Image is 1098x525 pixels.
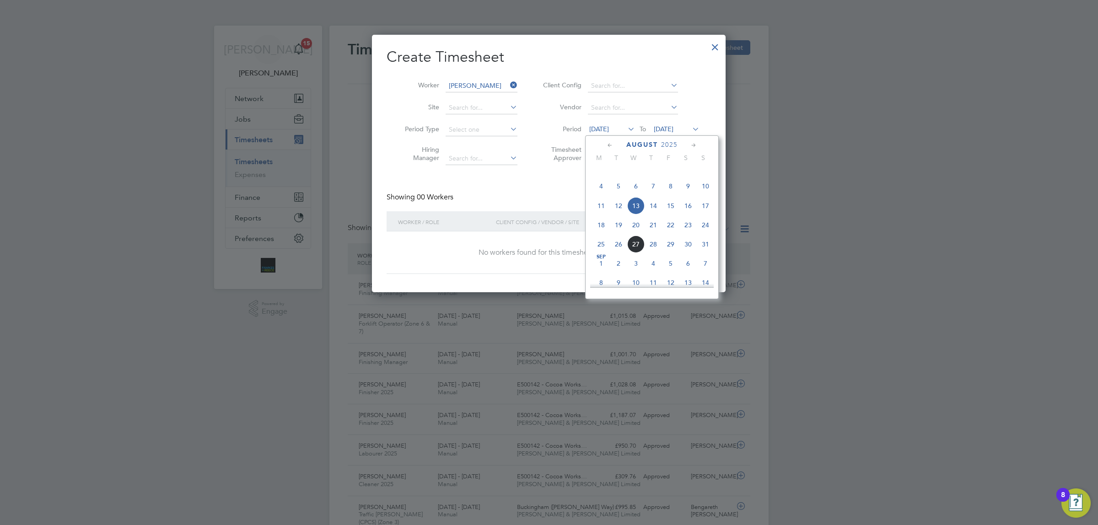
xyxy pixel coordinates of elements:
[697,177,714,195] span: 10
[679,236,697,253] span: 30
[540,103,581,111] label: Vendor
[627,197,645,214] span: 13
[588,80,678,92] input: Search for...
[627,177,645,195] span: 6
[396,248,702,257] div: No workers found for this timesheet period.
[610,177,627,195] span: 5
[627,274,645,291] span: 10
[625,154,642,162] span: W
[697,197,714,214] span: 17
[645,177,662,195] span: 7
[398,145,439,162] label: Hiring Manager
[387,48,711,67] h2: Create Timesheet
[627,255,645,272] span: 3
[610,255,627,272] span: 2
[679,177,697,195] span: 9
[610,274,627,291] span: 9
[662,274,679,291] span: 12
[1061,495,1065,507] div: 8
[588,102,678,114] input: Search for...
[387,193,455,202] div: Showing
[694,154,712,162] span: S
[610,216,627,234] span: 19
[446,152,517,165] input: Search for...
[398,125,439,133] label: Period Type
[446,102,517,114] input: Search for...
[592,216,610,234] span: 18
[662,216,679,234] span: 22
[645,236,662,253] span: 28
[396,211,494,232] div: Worker / Role
[398,103,439,111] label: Site
[679,255,697,272] span: 6
[627,236,645,253] span: 27
[626,141,658,149] span: August
[645,274,662,291] span: 11
[589,125,609,133] span: [DATE]
[660,154,677,162] span: F
[1061,488,1091,518] button: Open Resource Center, 8 new notifications
[627,216,645,234] span: 20
[677,154,694,162] span: S
[645,197,662,214] span: 14
[642,154,660,162] span: T
[662,236,679,253] span: 29
[654,125,673,133] span: [DATE]
[679,274,697,291] span: 13
[590,154,608,162] span: M
[417,193,453,202] span: 00 Workers
[446,80,517,92] input: Search for...
[679,216,697,234] span: 23
[592,274,610,291] span: 8
[637,123,649,135] span: To
[697,216,714,234] span: 24
[662,177,679,195] span: 8
[697,274,714,291] span: 14
[540,81,581,89] label: Client Config
[398,81,439,89] label: Worker
[494,211,640,232] div: Client Config / Vendor / Site
[661,141,678,149] span: 2025
[592,177,610,195] span: 4
[592,236,610,253] span: 25
[662,197,679,214] span: 15
[662,255,679,272] span: 5
[645,216,662,234] span: 21
[645,255,662,272] span: 4
[608,154,625,162] span: T
[610,197,627,214] span: 12
[697,255,714,272] span: 7
[540,125,581,133] label: Period
[592,255,610,272] span: 1
[697,236,714,253] span: 31
[540,145,581,162] label: Timesheet Approver
[592,197,610,214] span: 11
[446,123,517,136] input: Select one
[592,255,610,259] span: Sep
[679,197,697,214] span: 16
[610,236,627,253] span: 26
